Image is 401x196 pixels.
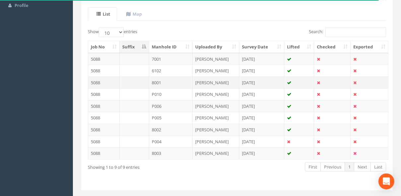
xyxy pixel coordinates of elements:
[284,41,314,53] th: Lifted: activate to sort column ascending
[193,53,239,65] td: [PERSON_NAME]
[193,136,239,148] td: [PERSON_NAME]
[149,77,193,89] td: 8001
[126,11,142,17] uib-tab-heading: Map
[239,136,284,148] td: [DATE]
[239,41,284,53] th: Survey Date: activate to sort column ascending
[239,112,284,124] td: [DATE]
[345,162,354,172] a: 1
[193,112,239,124] td: [PERSON_NAME]
[193,77,239,89] td: [PERSON_NAME]
[320,162,345,172] a: Previous
[149,65,193,77] td: 6102
[149,112,193,124] td: P005
[193,124,239,136] td: [PERSON_NAME]
[354,162,371,172] a: Next
[96,11,110,17] uib-tab-heading: List
[99,27,124,37] select: Showentries
[149,41,193,53] th: Manhole ID: activate to sort column ascending
[88,100,120,112] td: 5088
[118,7,149,21] a: Map
[88,162,206,170] div: Showing 1 to 9 of 9 entries
[193,147,239,159] td: [PERSON_NAME]
[351,41,388,53] th: Exported: activate to sort column ascending
[88,65,120,77] td: 5088
[88,124,120,136] td: 5088
[88,136,120,148] td: 5088
[88,27,137,37] label: Show entries
[149,136,193,148] td: P004
[371,162,386,172] a: Last
[88,147,120,159] td: 5088
[120,41,149,53] th: Suffix: activate to sort column descending
[88,7,117,21] a: List
[193,100,239,112] td: [PERSON_NAME]
[88,41,120,53] th: Job No: activate to sort column ascending
[239,100,284,112] td: [DATE]
[378,173,394,189] div: Open Intercom Messenger
[193,65,239,77] td: [PERSON_NAME]
[193,88,239,100] td: [PERSON_NAME]
[239,147,284,159] td: [DATE]
[309,27,386,37] label: Search:
[239,65,284,77] td: [DATE]
[88,112,120,124] td: 5088
[88,77,120,89] td: 5088
[149,124,193,136] td: 8002
[149,100,193,112] td: P006
[239,77,284,89] td: [DATE]
[88,88,120,100] td: 5088
[325,27,386,37] input: Search:
[305,162,321,172] a: First
[314,41,351,53] th: Checked: activate to sort column ascending
[15,2,28,8] span: Profile
[193,41,239,53] th: Uploaded By: activate to sort column ascending
[239,124,284,136] td: [DATE]
[149,147,193,159] td: 8003
[149,53,193,65] td: 7001
[239,88,284,100] td: [DATE]
[239,53,284,65] td: [DATE]
[149,88,193,100] td: P010
[88,53,120,65] td: 5088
